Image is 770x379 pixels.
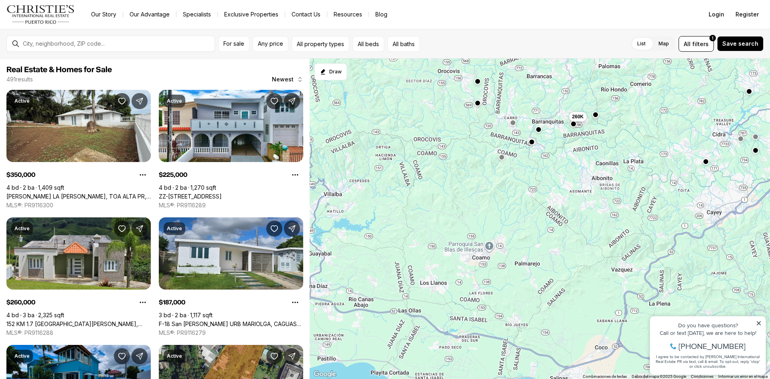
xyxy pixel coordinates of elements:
[717,36,764,51] button: Save search
[14,98,30,104] p: Active
[327,9,369,20] a: Resources
[6,193,151,200] a: Bo Ortiz La Vega LA VEGA, TOA ALTA PR, 00953
[159,320,303,328] a: F-18 San Fernando URB MARIOLGA, CAGUAS PR, 00725
[712,35,713,41] span: 1
[285,9,327,20] button: Contact Us
[709,11,724,18] span: Login
[33,38,100,46] span: [PHONE_NUMBER]
[572,113,584,120] span: 260K
[272,76,294,83] span: Newest
[722,41,758,47] span: Save search
[736,11,759,18] span: Register
[14,353,30,359] p: Active
[266,221,282,237] button: Save Property: F-18 San Fernando URB MARIOLGA
[10,49,114,65] span: I agree to be contacted by [PERSON_NAME] International Real Estate PR via text, call & email. To ...
[652,36,675,51] label: Map
[684,40,691,48] span: All
[167,225,182,232] p: Active
[135,294,151,310] button: Property options
[284,348,300,364] button: Share Property
[6,76,33,83] p: 491 results
[8,26,116,31] div: Call or text [DATE], we are here to help!
[6,5,75,24] img: logo
[8,18,116,24] div: Do you have questions?
[314,63,347,80] button: Start drawing
[353,36,384,52] button: All beds
[6,66,112,74] span: Real Estate & Homes for Sale
[223,41,244,47] span: For sale
[287,294,303,310] button: Property options
[14,225,30,232] p: Active
[284,221,300,237] button: Share Property
[167,353,182,359] p: Active
[159,193,222,200] a: ZZ-16 CALLE 20, BAYAMON PR, 00957
[123,9,176,20] a: Our Advantage
[167,98,182,104] p: Active
[266,93,282,109] button: Save Property: ZZ-16 CALLE 20
[132,348,148,364] button: Share Property
[176,9,217,20] a: Specialists
[267,71,308,87] button: Newest
[266,348,282,364] button: Save Property: 9V6X+HWF CALLE PRINCIPAL
[114,221,130,237] button: Save Property: 152 KM 1.7 QUEBRADA GRANDE WARD
[253,36,288,52] button: Any price
[287,167,303,183] button: Property options
[135,167,151,183] button: Property options
[258,41,283,47] span: Any price
[632,374,686,379] span: Datos del mapa ©2025 Google
[569,112,587,122] button: 260K
[692,40,709,48] span: filters
[6,320,151,328] a: 152 KM 1.7 QUEBRADA GRANDE WARD, BARRANQUITAS PR, 00794
[387,36,420,52] button: All baths
[218,36,249,52] button: For sale
[679,36,714,52] button: Allfilters1
[114,93,130,109] button: Save Property: Bo Ortiz La Vega LA VEGA
[369,9,394,20] a: Blog
[731,6,764,22] button: Register
[292,36,349,52] button: All property types
[704,6,729,22] button: Login
[218,9,285,20] a: Exclusive Properties
[631,36,652,51] label: List
[114,348,130,364] button: Save Property: 425 CALLE SAN JULIAN, URB SAGRADO CORAZON
[85,9,123,20] a: Our Story
[284,93,300,109] button: Share Property
[132,221,148,237] button: Share Property
[132,93,148,109] button: Share Property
